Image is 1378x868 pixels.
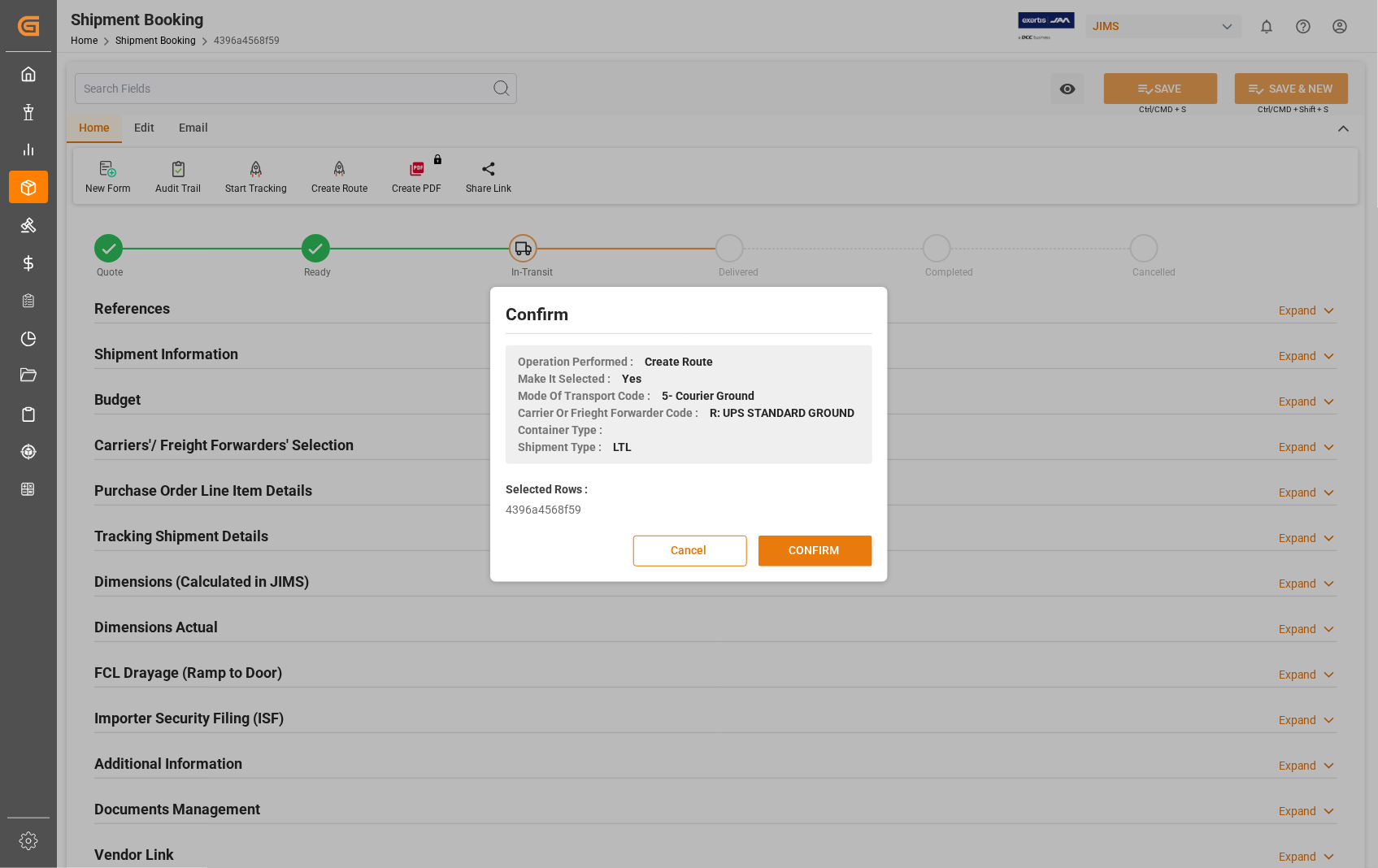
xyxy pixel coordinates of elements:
[518,388,650,405] span: Mode Of Transport Code :
[518,439,602,456] span: Shipment Type :
[506,302,872,328] h2: Confirm
[518,371,611,388] span: Make It Selected :
[518,405,698,422] span: Carrier Or Frieght Forwarder Code :
[518,422,602,439] span: Container Type :
[645,354,713,371] span: Create Route
[710,405,854,422] span: R: UPS STANDARD GROUND
[506,481,588,498] label: Selected Rows :
[662,388,754,405] span: 5- Courier Ground
[759,536,872,566] button: CONFIRM
[518,354,633,371] span: Operation Performed :
[506,501,872,519] div: 4396a4568f59
[633,536,747,566] button: Cancel
[613,439,632,456] span: LTL
[622,371,641,388] span: Yes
